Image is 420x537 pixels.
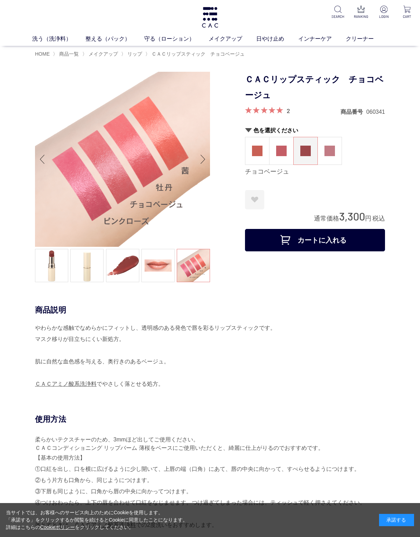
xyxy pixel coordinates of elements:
a: SEARCH [330,6,345,19]
button: カートに入れる [245,229,385,251]
p: RANKING [353,14,368,19]
a: 日やけ止め [256,35,298,43]
div: やわらかな感触でなめらかにフィットし、透明感のある発色で唇を彩るリップスティックです。 マスク移りが目立ちにくい新処方。 肌に自然な血色感を与える、奥行きのあるベージュ。 でやさしく落とせる処方。 [35,322,385,390]
a: ＣＡＣアミノ酸系洗浄料 [35,381,97,387]
dl: 茜 [245,137,269,165]
a: メイクアップ [87,51,118,57]
div: 当サイトでは、お客様へのサービス向上のためにCookieを使用します。 「承諾する」をクリックするか閲覧を続けるとCookieに同意したことになります。 詳細はこちらの をクリックしてください。 [6,509,188,531]
a: ピンクローズ [318,137,342,165]
img: 牡丹 [276,146,287,156]
h2: 色を選択ください [245,127,385,134]
span: 円 [365,215,371,222]
a: 2 [287,107,290,114]
span: リップ [127,51,142,57]
img: 茜 [252,146,262,156]
a: 商品一覧 [58,51,79,57]
a: クリーナー [346,35,388,43]
h1: ＣＡＣリップスティック チョコベージュ [245,72,385,103]
div: Previous slide [35,145,49,173]
dd: 060341 [366,108,385,116]
a: Cookieポリシー [40,524,75,530]
a: 守る（ローション） [144,35,209,43]
dt: 商品番号 [341,108,366,116]
a: インナーケア [298,35,346,43]
img: チョコベージュ [300,146,311,156]
li: 〉 [82,51,120,57]
dl: チョコベージュ [293,137,318,165]
img: logo [201,7,219,28]
div: Next slide [196,145,210,173]
div: 承諾する [379,514,414,526]
span: ＣＡＣリップスティック チョコベージュ [152,51,245,57]
img: ピンクローズ [324,146,335,156]
span: 税込 [372,215,385,222]
p: SEARCH [330,14,345,19]
li: 〉 [53,51,80,57]
li: 〉 [145,51,246,57]
a: CART [400,6,414,19]
a: メイクアップ [209,35,256,43]
a: ＣＡＣリップスティック チョコベージュ [150,51,245,57]
img: ＣＡＣリップスティック チョコベージュ チョコベージュ [35,72,210,247]
span: メイクアップ [89,51,118,57]
div: 柔らかいテクスチャーのため、3mmほど出してご使用ください。 ＣＡＣコンディショニング リップバーム 薄桜をベースにご使用いただくと、綺麗に仕上がりるのでおすすめです。 [35,414,385,531]
a: お気に入りに登録する [245,190,264,209]
a: 牡丹 [269,137,293,165]
a: RANKING [353,6,368,19]
a: LOGIN [377,6,391,19]
a: リップ [126,51,142,57]
li: 〉 [121,51,144,57]
span: 通常価格 [314,215,339,222]
span: 3,300 [339,210,365,223]
a: 茜 [245,137,269,165]
a: 整える（パック） [85,35,144,43]
div: チョコベージュ [245,168,385,176]
a: HOME [35,51,50,57]
div: 使用方法 [35,414,385,424]
p: CART [400,14,414,19]
span: 商品一覧 [59,51,79,57]
dl: 牡丹 [269,137,294,165]
div: 【基本の使用方法】 ①口紅を出し、口を横に広げるように少し開いて、上唇の端（口角）にあて、唇の中央に向かって、すべらせるようにつけます。 ②もう片方も口角から、同じようにつけます。 ③下唇も同じ... [35,452,385,531]
div: 商品説明 [35,305,385,315]
a: 洗う（洗浄料） [32,35,85,43]
p: LOGIN [377,14,391,19]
